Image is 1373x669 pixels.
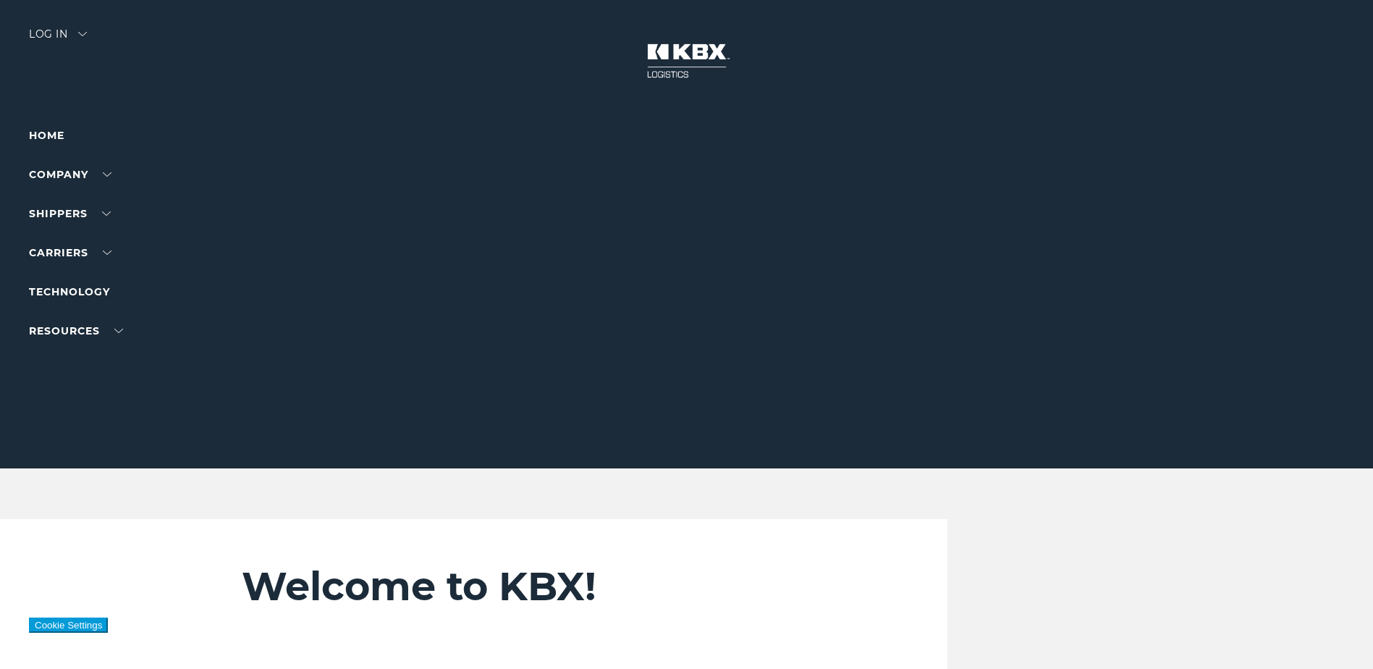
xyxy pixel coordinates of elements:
[29,29,87,50] div: Log in
[29,168,111,181] a: Company
[78,32,87,36] img: arrow
[633,29,741,93] img: kbx logo
[29,324,123,337] a: RESOURCES
[29,207,111,220] a: SHIPPERS
[29,246,111,259] a: Carriers
[29,285,110,298] a: Technology
[242,563,860,610] h2: Welcome to KBX!
[29,129,64,142] a: Home
[29,618,108,633] button: Cookie Settings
